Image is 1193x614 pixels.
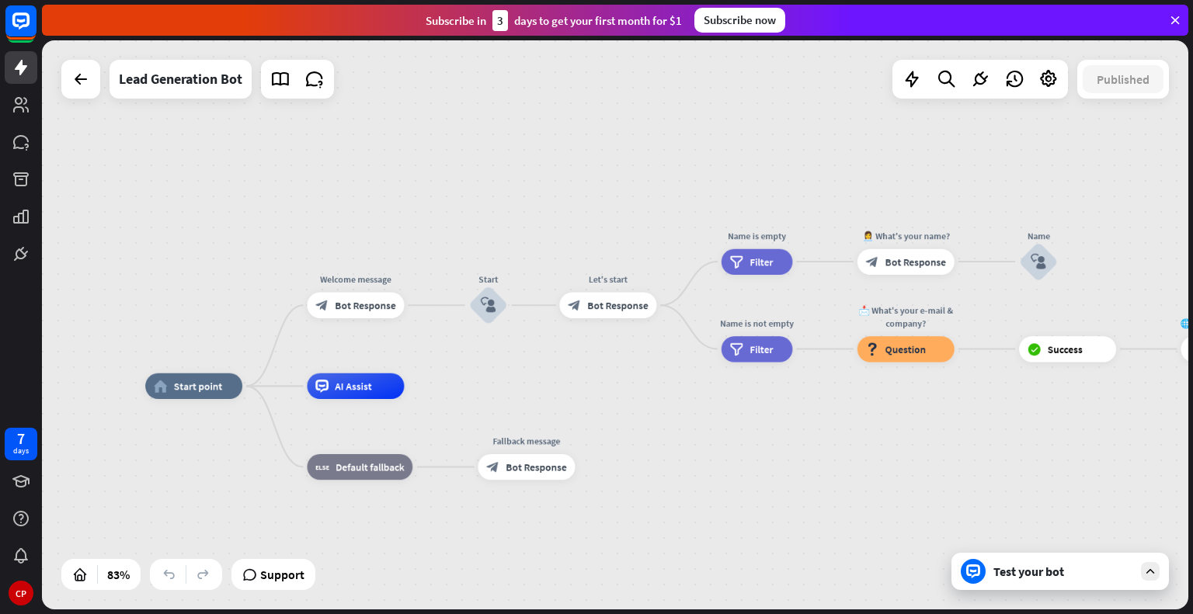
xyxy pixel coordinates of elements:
[993,564,1133,579] div: Test your bot
[885,342,927,356] span: Question
[711,317,802,330] div: Name is not empty
[335,299,395,312] span: Bot Response
[506,460,566,474] span: Bot Response
[315,299,329,312] i: block_bot_response
[468,435,585,448] div: Fallback message
[154,380,168,393] i: home_2
[568,299,581,312] i: block_bot_response
[426,10,682,31] div: Subscribe in days to get your first month for $1
[450,273,527,286] div: Start
[5,428,37,460] a: 7 days
[9,581,33,605] div: CP
[1048,342,1083,356] span: Success
[730,255,744,269] i: filter
[260,562,304,587] span: Support
[1083,65,1163,93] button: Published
[550,273,666,286] div: Let's start
[750,255,773,269] span: Filter
[847,304,964,329] div: 📩 What's your e-mail & company?
[866,342,879,356] i: block_question
[711,229,802,242] div: Name is empty
[1000,229,1077,242] div: Name
[12,6,59,53] button: Open LiveChat chat widget
[492,10,508,31] div: 3
[335,380,371,393] span: AI Assist
[694,8,785,33] div: Subscribe now
[730,342,744,356] i: filter
[481,297,496,313] i: block_user_input
[336,460,404,474] span: Default fallback
[13,446,29,456] div: days
[885,255,946,269] span: Bot Response
[587,299,648,312] span: Bot Response
[17,432,25,446] div: 7
[486,460,499,474] i: block_bot_response
[174,380,222,393] span: Start point
[847,229,964,242] div: 👩‍💼 What's your name?
[103,562,134,587] div: 83%
[1028,342,1042,356] i: block_success
[297,273,414,286] div: Welcome message
[750,342,773,356] span: Filter
[866,255,879,269] i: block_bot_response
[1031,254,1046,269] i: block_user_input
[315,460,329,474] i: block_fallback
[119,60,242,99] div: Lead Generation Bot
